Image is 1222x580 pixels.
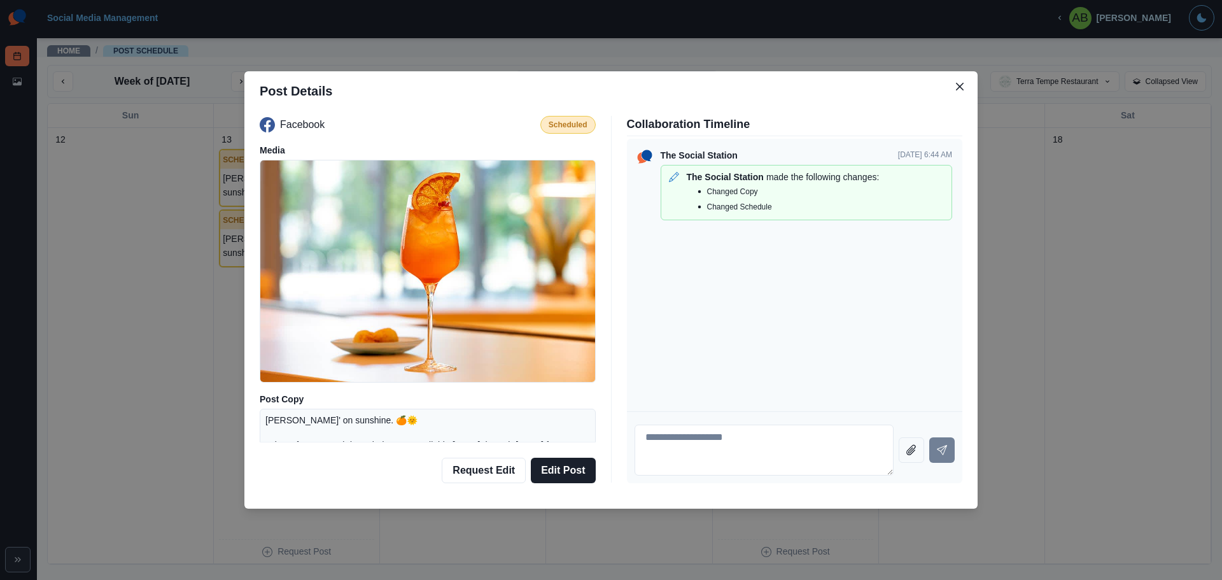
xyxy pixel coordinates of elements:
[707,186,758,197] p: Changed Copy
[265,414,590,463] p: [PERSON_NAME]' on sunshine. 🍊🌞 Join us for our Weekday Wind Down! Available [DATE] through [DATE]...
[260,393,596,406] p: Post Copy
[260,160,595,382] img: j6veqgbrkpbhdhlnwbul
[898,149,952,162] p: [DATE] 6:44 AM
[627,116,963,133] p: Collaboration Timeline
[687,171,764,184] p: The Social Station
[442,458,526,483] button: Request Edit
[531,458,595,483] button: Edit Post
[707,201,772,213] p: Changed Schedule
[244,71,978,111] header: Post Details
[899,437,924,463] button: Attach file
[929,437,955,463] button: Send message
[950,76,970,97] button: Close
[766,171,879,184] p: made the following changes:
[661,149,738,162] p: The Social Station
[635,146,655,167] img: ssLogoSVG.f144a2481ffb055bcdd00c89108cbcb7.svg
[280,117,325,132] p: Facebook
[260,144,596,157] p: Media
[549,119,587,131] p: Scheduled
